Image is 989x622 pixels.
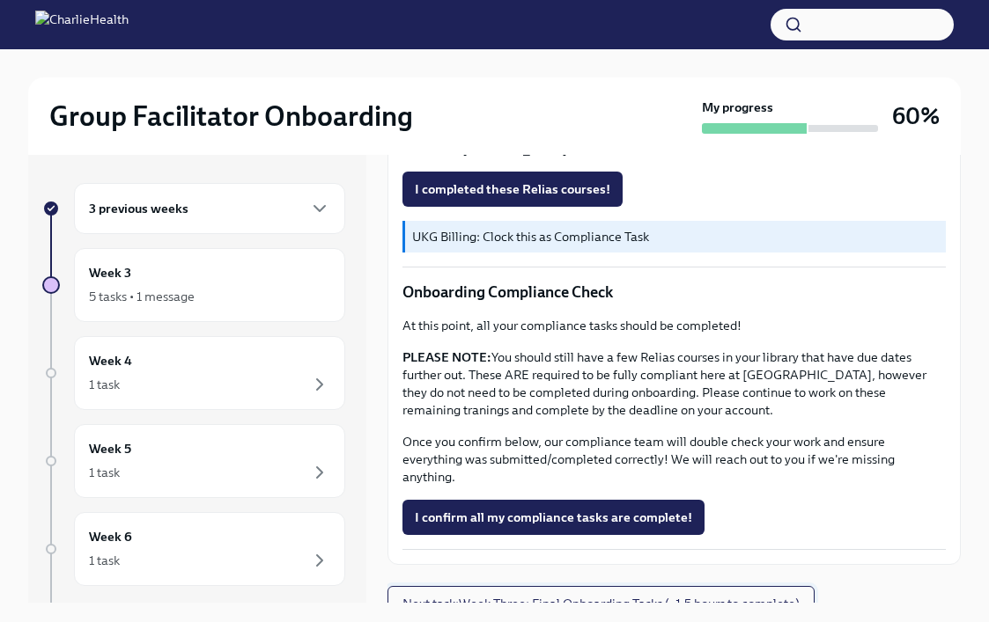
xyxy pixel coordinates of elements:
[89,464,120,481] div: 1 task
[166,601,209,617] strong: [DATE]
[89,552,120,569] div: 1 task
[42,336,345,410] a: Week 41 task
[415,509,692,526] span: I confirm all my compliance tasks are complete!
[49,99,413,134] h2: Group Facilitator Onboarding
[402,500,705,535] button: I confirm all my compliance tasks are complete!
[412,228,939,245] p: UKG Billing: Clock this as Compliance Task
[89,439,131,458] h6: Week 5
[42,424,345,498] a: Week 51 task
[89,351,132,370] h6: Week 4
[89,263,131,282] h6: Week 3
[402,595,800,612] span: Next task : Week Three: Final Onboarding Tasks (~1.5 hours to complete)
[402,348,946,419] p: You should still have a few Relias courses in your library that have due dates further out. These...
[74,601,209,617] span: Experience ends
[89,376,120,393] div: 1 task
[89,527,132,546] h6: Week 6
[402,433,946,486] p: Once you confirm below, our compliance team will double check your work and ensure everything was...
[415,180,610,198] span: I completed these Relias courses!
[89,199,188,218] h6: 3 previous weeks
[42,512,345,586] a: Week 61 task
[402,172,623,207] button: I completed these Relias courses!
[402,349,491,365] strong: PLEASE NOTE:
[892,100,940,132] h3: 60%
[74,183,345,234] div: 3 previous weeks
[702,99,773,116] strong: My progress
[387,586,815,621] button: Next task:Week Three: Final Onboarding Tasks (~1.5 hours to complete)
[402,282,946,303] p: Onboarding Compliance Check
[42,248,345,322] a: Week 35 tasks • 1 message
[35,11,129,39] img: CharlieHealth
[89,288,195,305] div: 5 tasks • 1 message
[402,317,946,334] p: At this point, all your compliance tasks should be completed!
